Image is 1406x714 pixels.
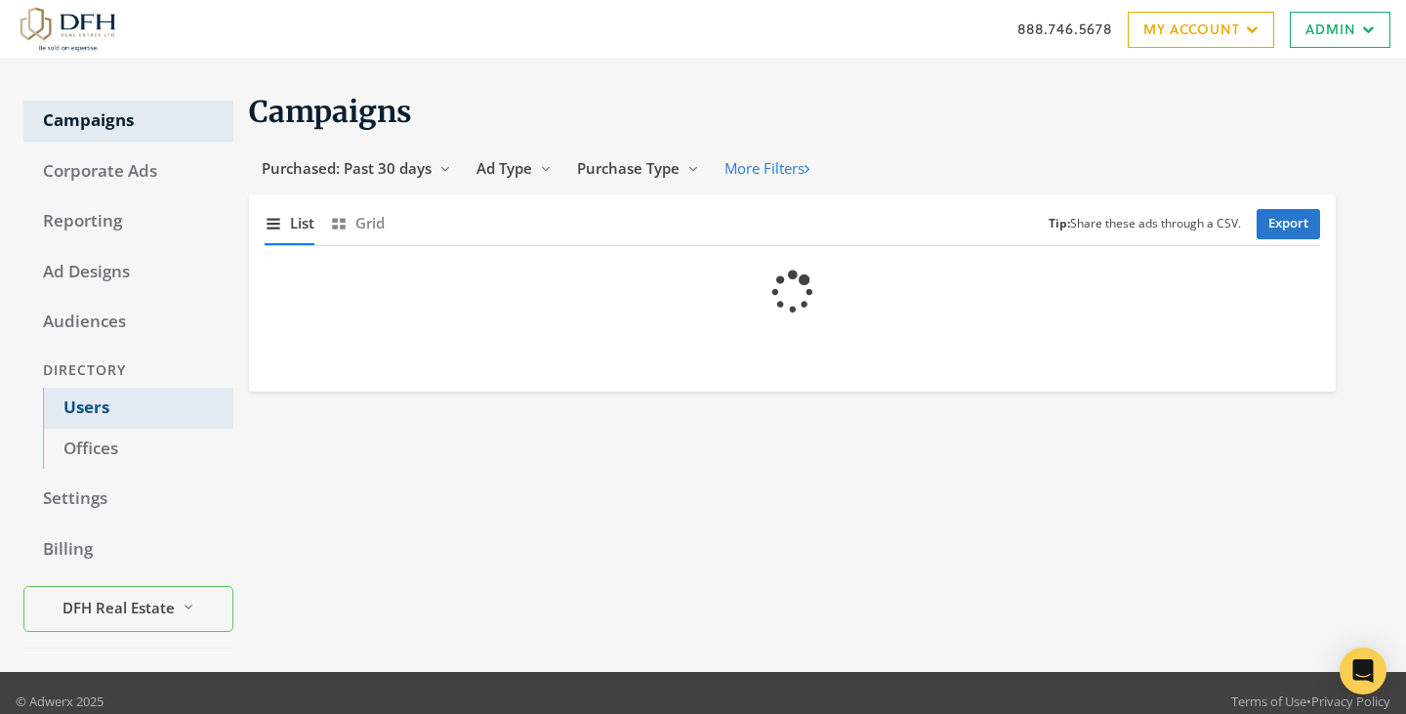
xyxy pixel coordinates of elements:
span: Grid [355,212,385,234]
button: DFH Real Estate [23,586,233,632]
a: Campaigns [23,101,233,142]
button: List [265,202,314,244]
a: Audiences [23,302,233,343]
p: © Adwerx 2025 [16,692,103,711]
a: Export [1257,209,1320,239]
a: Corporate Ads [23,151,233,192]
a: Users [43,388,233,429]
button: Purchase Type [564,150,712,187]
a: Offices [43,429,233,470]
a: Privacy Policy [1311,693,1390,710]
a: Admin [1290,12,1390,48]
div: Open Intercom Messenger [1340,648,1386,694]
a: Reporting [23,201,233,242]
a: My Account [1128,12,1274,48]
small: Share these ads through a CSV. [1049,215,1241,233]
span: List [290,212,314,234]
span: Ad Type [476,158,532,178]
button: Purchased: Past 30 days [249,150,464,187]
button: Ad Type [464,150,564,187]
div: • [1231,692,1390,711]
div: Directory [23,353,233,389]
span: Campaigns [249,93,412,130]
a: Settings [23,479,233,520]
button: Grid [330,202,385,244]
span: Purchased: Past 30 days [262,158,432,178]
img: Adwerx [16,5,120,54]
b: Tip: [1049,215,1070,231]
a: Ad Designs [23,252,233,293]
span: DFH Real Estate [62,597,175,619]
a: Billing [23,529,233,570]
span: Purchase Type [577,158,680,178]
a: Terms of Use [1231,693,1306,710]
a: 888.746.5678 [1017,19,1112,39]
button: More Filters [712,150,822,187]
